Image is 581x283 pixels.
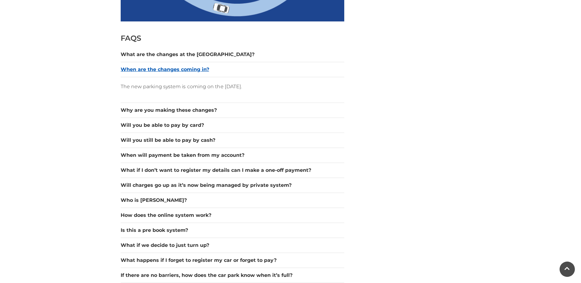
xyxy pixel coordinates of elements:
[121,83,344,90] p: The new parking system is coming on the [DATE].
[121,242,344,249] button: What if we decide to just turn up?
[121,107,344,114] button: Why are you making these changes?
[121,66,344,73] button: When are the changes coming in?
[121,272,344,279] button: If there are no barriers, how does the car park know when it’s full?
[121,34,141,43] span: FAQS
[121,212,344,219] button: How does the online system work?
[121,197,344,204] button: Who is [PERSON_NAME]?
[121,137,344,144] button: Will you still be able to pay by cash?
[121,182,344,189] button: Will charges go up as it’s now being managed by private system?
[121,51,344,58] button: What are the changes at the [GEOGRAPHIC_DATA]?
[121,167,344,174] button: What if I don’t want to register my details can I make a one-off payment?
[121,227,344,234] button: Is this a pre book system?
[121,257,344,264] button: What happens if I forget to register my car or forget to pay?
[121,152,344,159] button: When will payment be taken from my account?
[121,122,344,129] button: Will you be able to pay by card?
